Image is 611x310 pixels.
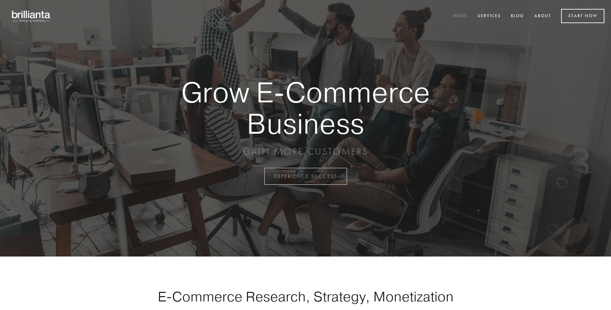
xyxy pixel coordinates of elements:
img: brillianta - research, strategy, marketing [7,7,56,26]
a: About [530,11,555,22]
a: Services [473,11,505,22]
h1: E-Commerce Research, Strategy, Monetization [137,288,474,305]
p: GAIN MORE CUSTOMERS [158,146,453,157]
a: EXPERIENCE SUCCESS [264,168,347,185]
strong: Grow E-Commerce Business [158,77,453,139]
a: Blog [507,11,528,22]
a: Home [449,11,472,22]
a: Start Now [561,9,604,23]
